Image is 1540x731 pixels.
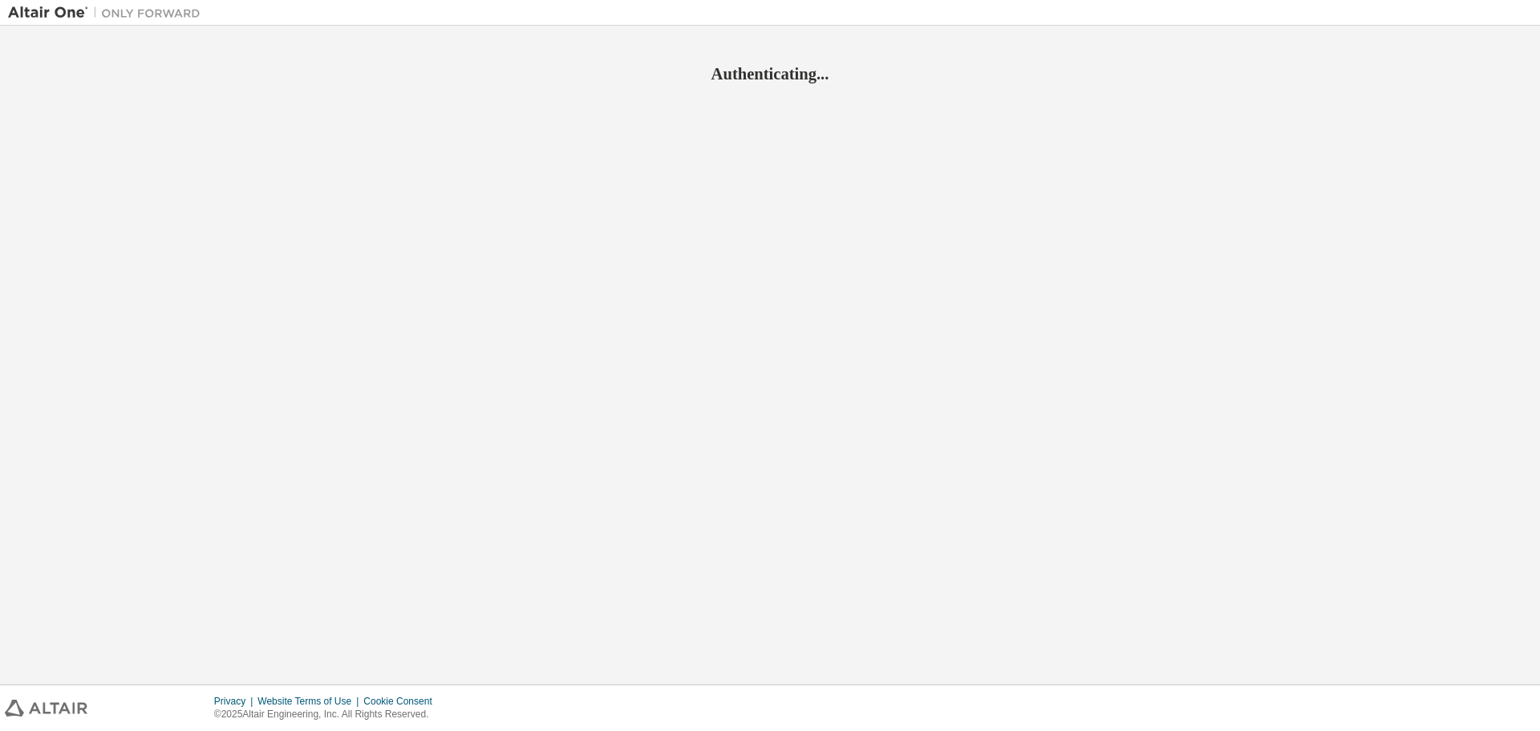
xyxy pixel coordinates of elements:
h2: Authenticating... [8,63,1532,84]
div: Website Terms of Use [257,695,363,708]
div: Cookie Consent [363,695,441,708]
p: © 2025 Altair Engineering, Inc. All Rights Reserved. [214,708,442,721]
img: Altair One [8,5,209,21]
img: altair_logo.svg [5,700,87,717]
div: Privacy [214,695,257,708]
